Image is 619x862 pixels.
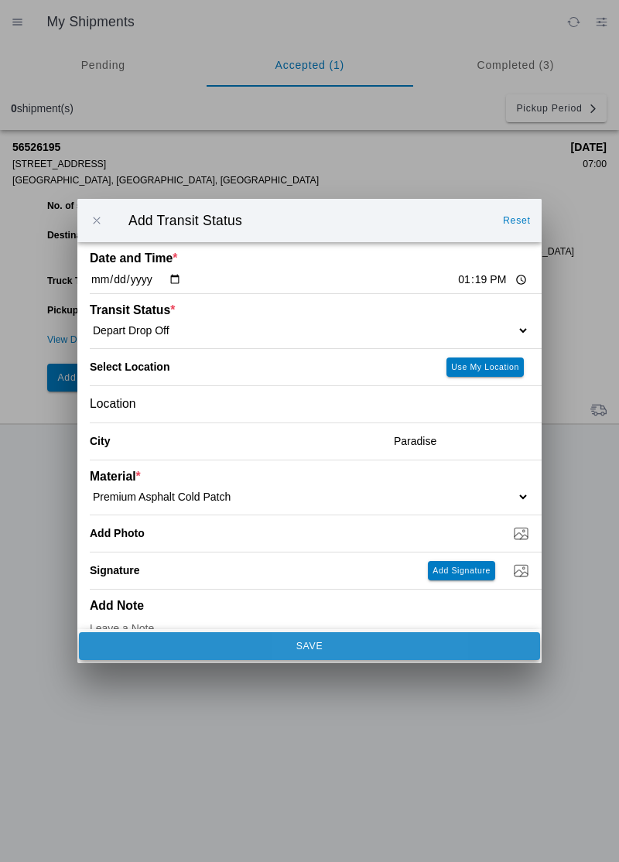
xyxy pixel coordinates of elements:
[113,213,495,229] ion-title: Add Transit Status
[90,303,419,317] ion-label: Transit Status
[90,251,419,265] ion-label: Date and Time
[90,361,169,373] label: Select Location
[79,632,540,660] ion-button: SAVE
[497,208,537,233] ion-button: Reset
[90,435,381,447] ion-label: City
[90,599,419,613] ion-label: Add Note
[90,470,419,484] ion-label: Material
[446,357,524,377] ion-button: Use My Location
[90,564,140,576] label: Signature
[90,397,136,411] span: Location
[428,561,495,580] ion-button: Add Signature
